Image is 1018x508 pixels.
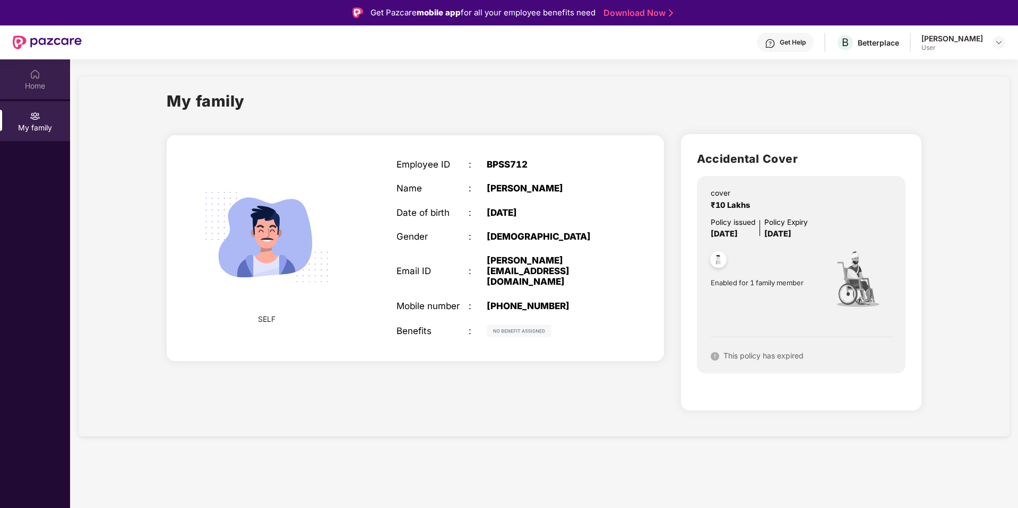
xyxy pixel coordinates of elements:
img: Stroke [669,7,673,19]
img: svg+xml;base64,PHN2ZyBpZD0iSG9tZSIgeG1sbnM9Imh0dHA6Ly93d3cudzMub3JnLzIwMDAvc3ZnIiB3aWR0aD0iMjAiIG... [30,69,40,80]
span: [DATE] [764,229,791,239]
div: BPSS712 [487,159,613,170]
div: [DATE] [487,207,613,218]
img: svg+xml;base64,PHN2ZyB4bWxucz0iaHR0cDovL3d3dy53My5vcmcvMjAwMC9zdmciIHdpZHRoPSIyMjQiIGhlaWdodD0iMT... [190,161,343,313]
a: Download Now [603,7,670,19]
div: : [469,266,487,276]
div: Get Pazcare for all your employee benefits need [370,6,596,19]
img: svg+xml;base64,PHN2ZyB4bWxucz0iaHR0cDovL3d3dy53My5vcmcvMjAwMC9zdmciIHdpZHRoPSI0OC45NDMiIGhlaWdodD... [705,248,731,274]
span: B [842,36,849,49]
img: Logo [352,7,363,18]
img: svg+xml;base64,PHN2ZyBpZD0iSGVscC0zMngzMiIgeG1sbnM9Imh0dHA6Ly93d3cudzMub3JnLzIwMDAvc3ZnIiB3aWR0aD... [765,38,775,49]
div: Mobile number [396,301,469,311]
div: [PHONE_NUMBER] [487,301,613,311]
div: Email ID [396,266,469,276]
h2: Accidental Cover [697,150,905,168]
img: icon [817,241,895,324]
img: svg+xml;base64,PHN2ZyB4bWxucz0iaHR0cDovL3d3dy53My5vcmcvMjAwMC9zdmciIHdpZHRoPSIxNiIgaGVpZ2h0PSIxNi... [711,352,719,361]
div: Date of birth [396,207,469,218]
img: svg+xml;base64,PHN2ZyBpZD0iRHJvcGRvd24tMzJ4MzIiIHhtbG5zPSJodHRwOi8vd3d3LnczLm9yZy8yMDAwL3N2ZyIgd2... [995,38,1003,47]
div: : [469,326,487,336]
h1: My family [167,89,245,113]
div: Betterplace [858,38,899,48]
div: Benefits [396,326,469,336]
div: : [469,231,487,242]
span: ₹10 Lakhs [711,200,754,210]
div: : [469,183,487,194]
div: Policy Expiry [764,217,808,229]
div: Get Help [780,38,806,47]
div: User [921,43,983,52]
div: cover [711,188,754,199]
div: [DEMOGRAPHIC_DATA] [487,231,613,242]
div: Name [396,183,469,194]
img: svg+xml;base64,PHN2ZyB4bWxucz0iaHR0cDovL3d3dy53My5vcmcvMjAwMC9zdmciIHdpZHRoPSIxMjIiIGhlaWdodD0iMj... [487,325,551,337]
div: : [469,301,487,311]
div: : [469,159,487,170]
span: [DATE] [711,229,738,239]
div: Policy issued [711,217,755,229]
strong: mobile app [417,7,461,17]
div: Employee ID [396,159,469,170]
div: Gender [396,231,469,242]
span: Enabled for 1 family member [711,277,817,288]
div: : [469,207,487,218]
div: [PERSON_NAME] [487,183,613,194]
span: SELF [258,313,275,325]
img: svg+xml;base64,PHN2ZyB3aWR0aD0iMjAiIGhlaWdodD0iMjAiIHZpZXdCb3g9IjAgMCAyMCAyMCIgZmlsbD0ibm9uZSIgeG... [30,111,40,121]
div: [PERSON_NAME] [921,33,983,43]
div: [PERSON_NAME][EMAIL_ADDRESS][DOMAIN_NAME] [487,255,613,287]
img: New Pazcare Logo [13,36,82,49]
span: This policy has expired [723,351,804,360]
